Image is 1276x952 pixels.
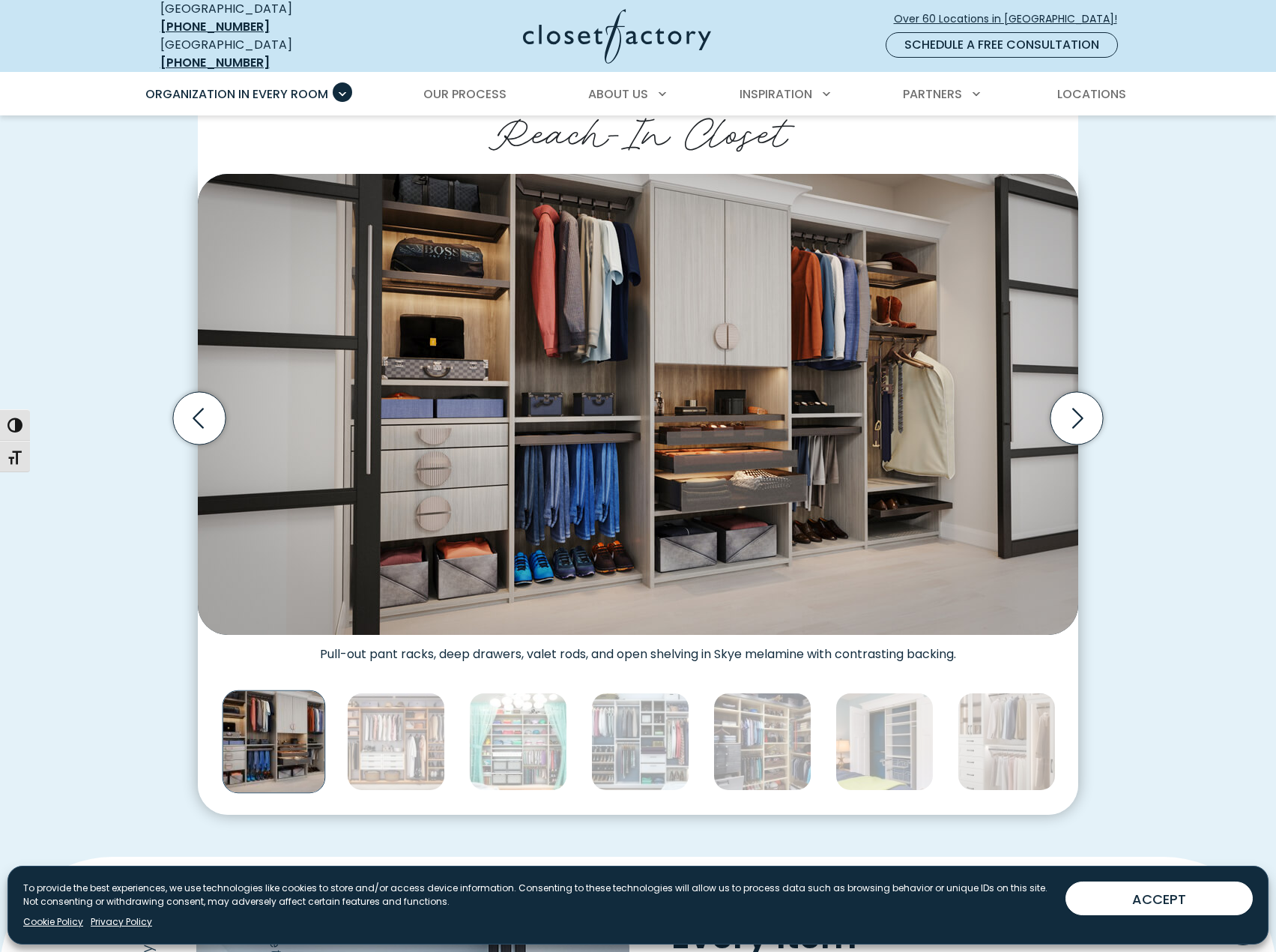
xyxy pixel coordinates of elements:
img: Closet Factory Logo [523,9,711,64]
span: Organization in Every Room [145,85,328,103]
a: Over 60 Locations in [GEOGRAPHIC_DATA]! [893,6,1130,32]
button: Next slide [1044,386,1109,451]
button: Previous slide [167,386,232,451]
p: To provide the best experiences, we use technologies like cookies to store and/or access device i... [23,882,1053,909]
a: Cookie Policy [23,915,83,929]
div: [GEOGRAPHIC_DATA] [160,36,378,72]
span: Inspiration [740,85,812,103]
span: Over 60 Locations in [GEOGRAPHIC_DATA]! [894,11,1129,27]
nav: Primary Menu [135,73,1142,115]
figcaption: Pull-out pant racks, deep drawers, valet rods, and open shelving in Skye melamine with contrastin... [198,635,1078,662]
img: Children's clothing in reach-in closet featuring pull-out tie rack, dual level hanging rods, uppe... [713,693,811,791]
img: Children's closet with double handing rods and quilted fabric pull-out baskets. [469,693,567,791]
img: Custom reach-in closet with pant hangers, custom cabinets and drawers [198,174,1078,635]
a: Privacy Policy [91,915,152,929]
button: ACCEPT [1065,882,1253,915]
span: Partners [903,85,962,103]
img: Reach-in closet with pull out wire baskets and dual hanging rods. [835,693,934,791]
span: Our Process [423,85,507,103]
img: Reach-in closet with elegant white wood cabinetry, LED lighting, and pull-out shoe storage and do... [958,693,1056,791]
img: Dual-tone reach-in closet system in Tea for Two with White Chocolate drawers with black hardware.... [347,693,445,791]
img: Reach-in closet featuring open shoe shelving with elite toe tops, LED lit hanging rods, and upper... [591,693,689,791]
img: Custom reach-in closet with pant hangers, custom cabinets and drawers [223,690,326,794]
a: [PHONE_NUMBER] [160,18,270,35]
a: [PHONE_NUMBER] [160,54,270,71]
span: Locations [1057,85,1126,103]
span: Reach-In Closet [489,99,787,159]
span: About Us [588,85,648,103]
a: Schedule a Free Consultation [886,32,1118,58]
